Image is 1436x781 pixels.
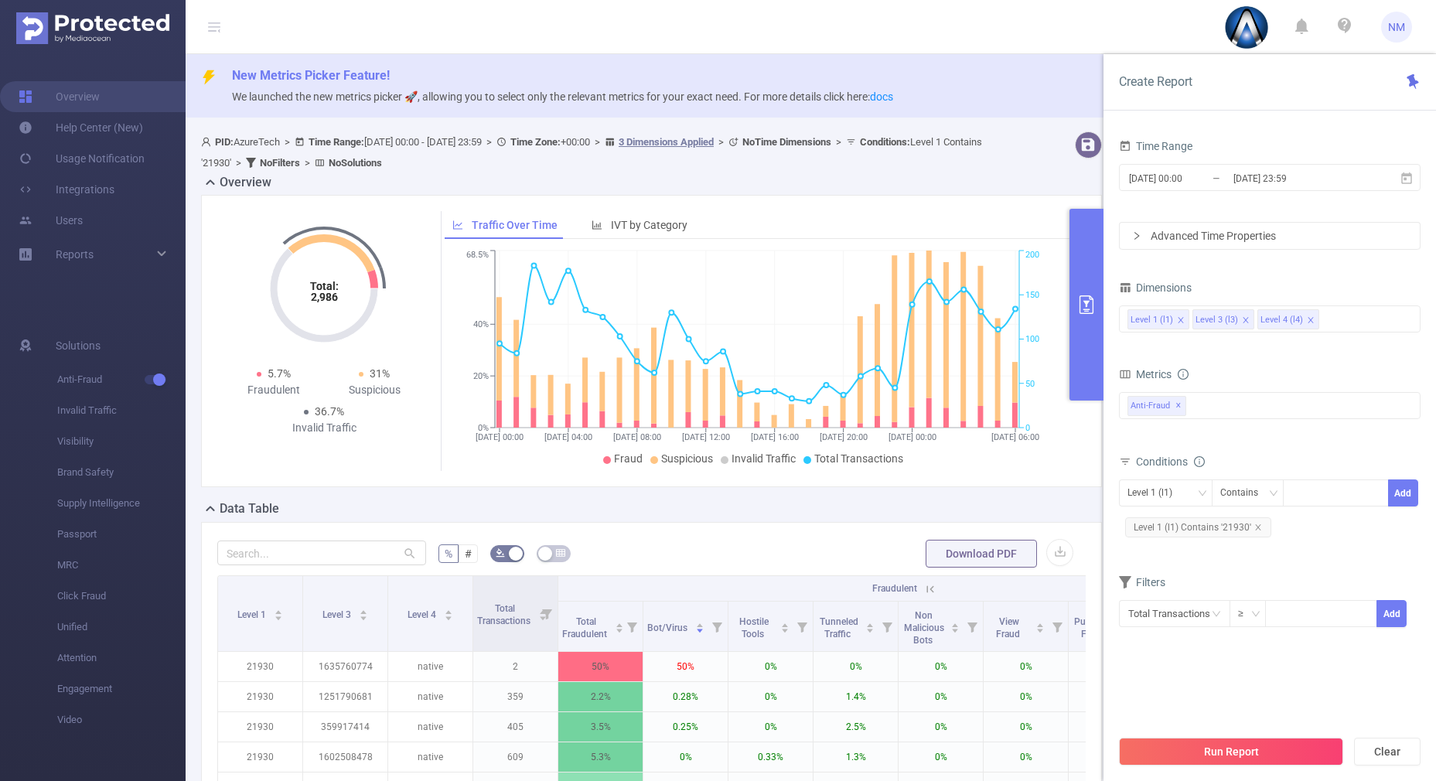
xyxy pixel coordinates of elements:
i: Filter menu [621,602,643,651]
p: 21930 [218,712,302,742]
p: 0% [643,742,728,772]
span: Supply Intelligence [57,488,186,519]
span: Invalid Traffic [57,395,186,426]
p: 50% [558,652,643,681]
i: icon: caret-up [695,621,704,626]
span: Attention [57,643,186,674]
span: Tunneled Traffic [820,616,858,639]
span: Level 3 [322,609,353,620]
span: NM [1388,12,1405,43]
span: Visibility [57,426,186,457]
span: # [465,547,472,560]
div: Sort [615,621,624,630]
tspan: [DATE] 08:00 [613,432,661,442]
span: Level 1 (l1) Contains '21930' [1125,517,1271,537]
i: icon: bg-colors [496,548,505,558]
tspan: 0 [1025,423,1030,433]
span: Total Fraudulent [562,616,609,639]
span: Metrics [1119,368,1172,380]
i: icon: caret-down [1036,626,1045,631]
tspan: [DATE] 20:00 [819,432,867,442]
div: Sort [865,621,875,630]
i: icon: caret-up [359,608,367,612]
i: icon: down [1198,489,1207,500]
p: 50% [643,652,728,681]
i: icon: caret-up [866,621,875,626]
i: icon: info-circle [1178,369,1189,380]
p: 0% [984,652,1068,681]
i: icon: caret-down [951,626,960,631]
p: 1.2% [1069,712,1153,742]
p: 21930 [218,742,302,772]
p: 2 [473,652,558,681]
tspan: 20% [473,371,489,381]
button: Add [1388,479,1418,506]
a: Users [19,205,83,236]
div: ≥ [1238,601,1254,626]
tspan: 68.5% [466,251,489,261]
span: Anti-Fraud [57,364,186,395]
i: icon: caret-down [444,614,452,619]
span: Brand Safety [57,457,186,488]
button: Clear [1354,738,1421,766]
span: Unified [57,612,186,643]
li: Level 1 (l1) [1127,309,1189,329]
span: > [482,136,496,148]
i: icon: caret-down [274,614,282,619]
p: 359917414 [303,712,387,742]
i: Filter menu [536,576,558,651]
p: 359 [473,682,558,711]
i: icon: caret-down [781,626,790,631]
i: icon: close [1254,524,1262,531]
p: 0% [899,712,983,742]
tspan: 0% [478,423,489,433]
p: native [388,682,472,711]
div: Sort [1035,621,1045,630]
p: 1251790681 [303,682,387,711]
tspan: [DATE] 12:00 [682,432,730,442]
div: icon: rightAdvanced Time Properties [1120,223,1420,249]
span: Video [57,704,186,735]
div: Sort [274,608,283,617]
i: icon: info-circle [1194,456,1205,467]
span: 5.7% [268,367,291,380]
i: Filter menu [961,602,983,651]
tspan: 40% [473,319,489,329]
p: 0.25% [643,712,728,742]
p: 0% [984,712,1068,742]
span: Fraudulent [872,583,917,594]
span: Conditions [1136,455,1205,468]
span: Level 1 [237,609,268,620]
tspan: [DATE] 00:00 [476,432,524,442]
tspan: 150 [1025,290,1039,300]
h2: Data Table [220,500,279,518]
i: icon: down [1269,489,1278,500]
p: 1635760774 [303,652,387,681]
a: docs [870,90,893,103]
p: 0% [984,742,1068,772]
tspan: 50 [1025,379,1035,389]
div: Level 1 (l1) [1131,310,1173,330]
a: Reports [56,239,94,270]
p: 0.33% [728,742,813,772]
span: Dimensions [1119,281,1192,294]
div: Sort [695,621,704,630]
span: AzureTech [DATE] 00:00 - [DATE] 23:59 +00:00 [201,136,982,169]
span: > [231,157,246,169]
span: Total Transactions [477,603,533,626]
i: icon: close [1177,316,1185,326]
i: icon: close [1242,316,1250,326]
span: Level 4 [408,609,438,620]
span: > [831,136,846,148]
b: No Solutions [329,157,382,169]
p: 2.2% [558,682,643,711]
div: Level 3 (l3) [1196,310,1238,330]
p: 21930 [218,682,302,711]
p: 0% [1069,682,1153,711]
b: PID: [215,136,234,148]
i: icon: caret-down [615,626,623,631]
b: Time Zone: [510,136,561,148]
u: 3 Dimensions Applied [619,136,714,148]
span: MRC [57,550,186,581]
span: Publisher Fraud [1074,616,1114,639]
